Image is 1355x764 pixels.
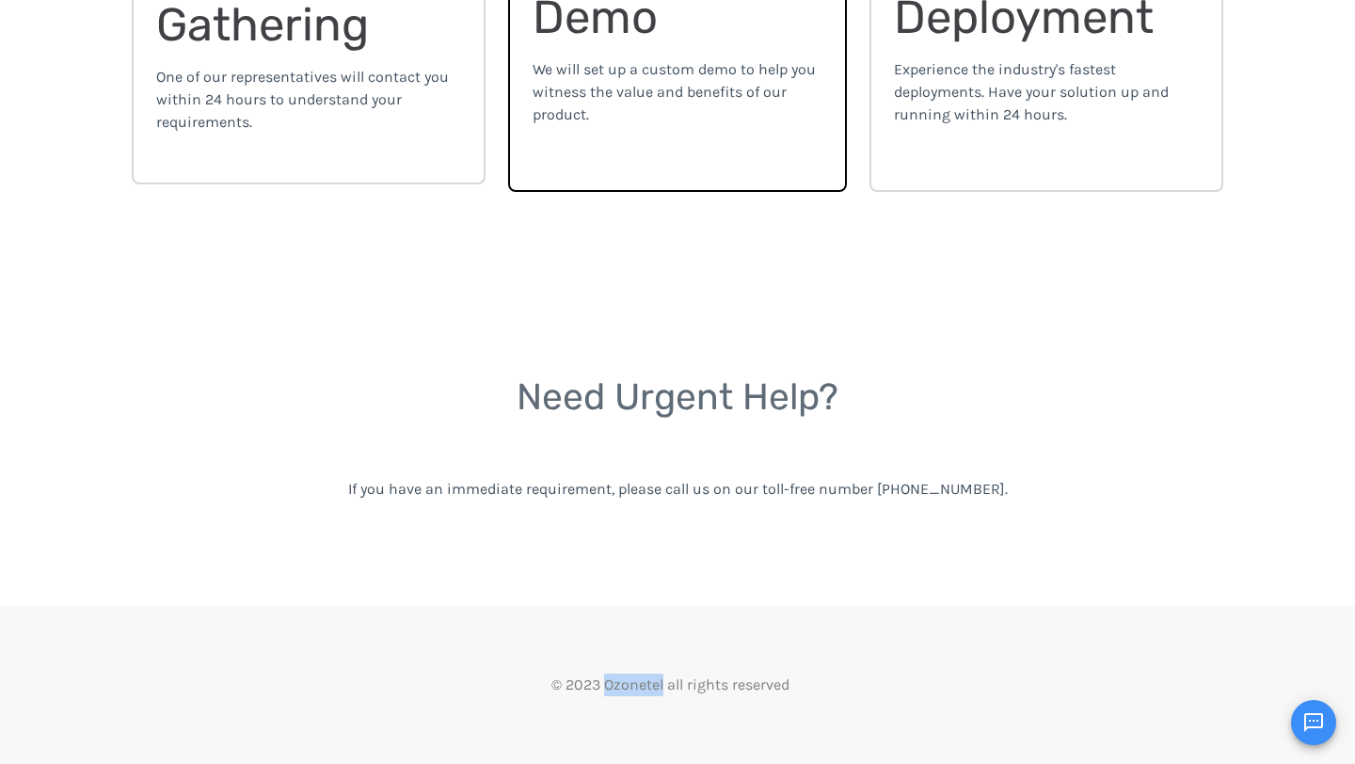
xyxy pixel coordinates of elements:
[551,676,789,693] span: © 2023 Ozonetel all rights reserved
[517,375,838,419] span: Need Urgent Help?
[348,480,1008,498] span: If you have an immediate requirement, please call us on our toll-free number [PHONE_NUMBER].
[533,60,816,123] span: We will set up a custom demo to help you witness the value and benefits of our product.
[156,68,449,131] span: One of our representatives will contact you within 24 hours to understand your requirements.
[1291,700,1336,745] button: Open chat
[894,60,1169,123] span: Experience the industry's fastest deployments. Have your solution up and running within 24 hours.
